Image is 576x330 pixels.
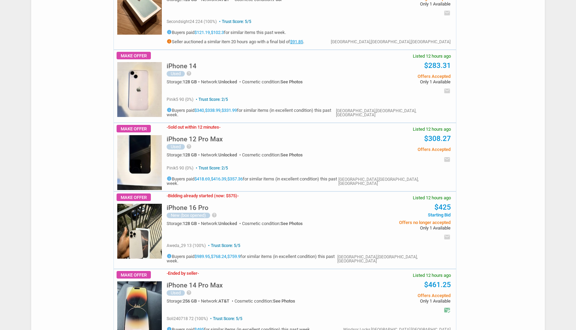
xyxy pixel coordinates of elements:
[201,221,242,226] div: Network:
[167,166,193,170] span: pinik5 90 (0%)
[201,80,242,84] div: Network:
[183,221,197,226] span: 128 GB
[183,298,197,304] span: 256 GB
[117,271,151,279] span: Make Offer
[347,147,451,152] span: Offers Accepted
[167,290,185,296] div: Used
[218,298,229,304] span: AT&T
[205,108,220,113] a: $338.99
[227,254,240,259] a: $759.9
[338,177,451,186] div: [GEOGRAPHIC_DATA],[GEOGRAPHIC_DATA],[GEOGRAPHIC_DATA]
[167,206,208,211] a: iPhone 16 Pro
[167,80,201,84] div: Storage:
[167,136,223,142] h5: iPhone 12 Pro Max
[167,243,206,248] span: aweda_29 13 (100%)
[186,71,192,76] i: help
[444,156,451,163] i: email
[117,62,162,117] img: s-l225.jpg
[347,226,451,230] span: Only 1 Available
[167,271,199,275] h3: Ended by seller
[424,61,451,70] a: $283.31
[167,176,338,186] h5: Buyers paid , , for similar items (in excellent condition) this past week.
[183,152,197,157] span: 128 GB
[280,79,303,84] span: See Photos
[117,135,162,190] img: s-l225.jpg
[413,273,451,278] span: Listed 12 hours ago
[219,125,220,130] span: -
[209,316,242,321] span: Trust Score: 5/5
[237,193,239,198] span: -
[194,166,228,170] span: Trust Score: 2/5
[347,2,451,6] span: Only 1 Available
[167,221,201,226] div: Storage:
[212,212,217,218] i: help
[167,316,208,321] span: soli240718 72 (100%)
[167,176,172,181] i: info
[186,144,192,149] i: help
[167,30,172,35] i: info
[167,107,336,117] h5: Buyers paid , , for similar items (in excellent condition) this past week.
[167,125,168,130] span: -
[197,271,199,276] span: -
[218,221,237,226] span: Unlocked
[434,203,451,211] a: $425
[167,271,168,276] span: -
[117,204,162,259] img: s-l225.jpg
[167,71,185,76] div: Used
[444,10,451,16] i: email
[331,40,451,44] div: [GEOGRAPHIC_DATA],[GEOGRAPHIC_DATA],[GEOGRAPHIC_DATA]
[242,221,303,226] div: Cosmetic condition:
[444,87,451,94] i: email
[280,221,303,226] span: See Photos
[167,39,172,44] i: info
[194,176,210,181] a: $418.69
[167,254,172,259] i: info
[167,63,196,69] h5: iPhone 14
[117,52,151,59] span: Make Offer
[167,193,168,198] span: -
[218,19,251,24] span: Trust Score: 5/5
[117,125,151,132] span: Make Offer
[167,137,223,142] a: iPhone 12 Pro Max
[211,176,226,181] a: $416.39
[444,234,451,240] i: email
[211,254,226,259] a: $768.24
[218,79,237,84] span: Unlocked
[242,80,303,84] div: Cosmetic condition:
[290,39,303,44] a: $91.85
[167,204,208,211] h5: iPhone 16 Pro
[413,54,451,58] span: Listed 12 hours ago
[167,144,185,150] div: Used
[413,196,451,200] span: Listed 12 hours ago
[221,108,237,113] a: $331.99
[194,254,210,259] a: $989.95
[167,39,304,44] h5: Seller auctioned a similar item 20 hours ago with a final bid of .
[207,243,240,248] span: Trust Score: 5/5
[218,152,237,157] span: Unlocked
[235,299,295,303] div: Cosmetic condition:
[167,153,201,157] div: Storage:
[336,109,451,117] div: [GEOGRAPHIC_DATA],[GEOGRAPHIC_DATA],[GEOGRAPHIC_DATA]
[444,307,451,314] i: mark_email_read
[167,64,196,69] a: iPhone 14
[347,220,451,225] span: Offers no longer accepted
[167,125,220,129] h3: Sold out within 12 minutes
[280,152,303,157] span: See Photos
[347,213,451,217] span: Starting Bid
[201,153,242,157] div: Network:
[186,290,192,295] i: help
[347,74,451,79] span: Offers Accepted
[347,299,451,303] span: Only 1 Available
[167,193,239,198] h3: Bidding already started (now: $575)
[273,298,295,304] span: See Photos
[183,79,197,84] span: 128 GB
[167,30,304,35] h5: Buyers paid , for similar items this past week.
[167,213,210,218] div: New (box opened)
[117,193,151,201] span: Make Offer
[227,176,243,181] a: $357.36
[167,254,337,263] h5: Buyers paid , , for similar items (in excellent condition) this past week.
[413,127,451,131] span: Listed 12 hours ago
[167,283,223,288] a: iPhone 14 Pro Max
[167,299,201,303] div: Storage:
[167,19,217,24] span: secondsight24 224 (100%)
